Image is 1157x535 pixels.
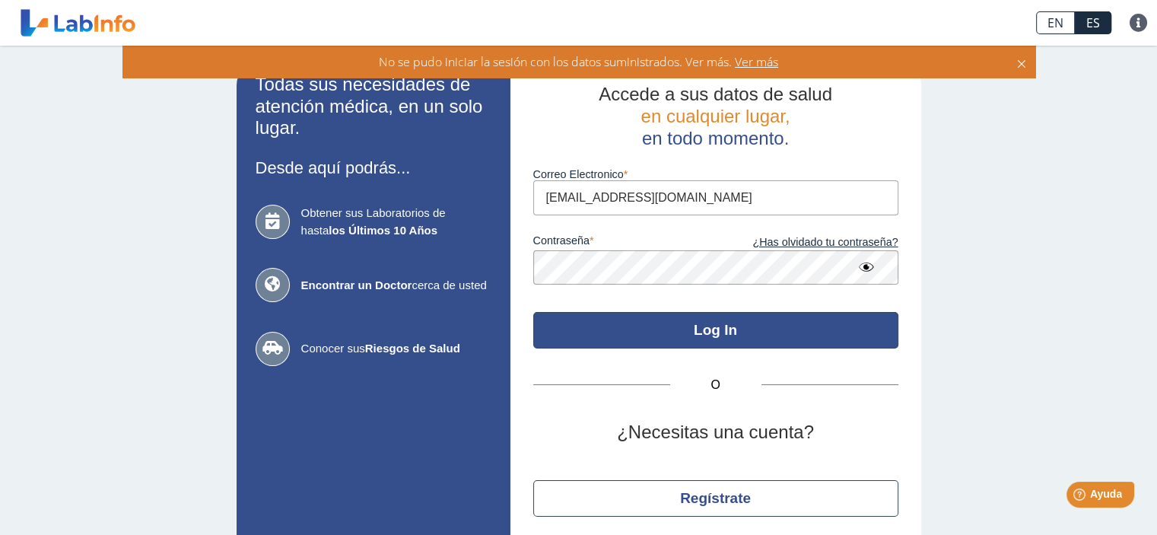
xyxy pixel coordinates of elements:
b: los Últimos 10 Años [329,224,437,237]
b: Encontrar un Doctor [301,279,412,291]
a: ES [1075,11,1111,34]
h2: Todas sus necesidades de atención médica, en un solo lugar. [256,74,491,139]
button: Log In [533,312,898,349]
button: Regístrate [533,480,898,517]
span: cerca de usted [301,277,491,295]
a: EN [1036,11,1075,34]
a: ¿Has olvidado tu contraseña? [716,234,898,251]
span: en cualquier lugar, [640,106,790,126]
span: Conocer sus [301,340,491,358]
span: O [670,376,761,394]
span: Accede a sus datos de salud [599,84,832,104]
span: Ver más [732,53,778,70]
span: No se pudo iniciar la sesión con los datos suministrados. Ver más. [379,53,732,70]
h2: ¿Necesitas una cuenta? [533,422,898,444]
label: Correo Electronico [533,168,898,180]
span: en todo momento. [642,128,789,148]
b: Riesgos de Salud [365,342,460,355]
iframe: Help widget launcher [1022,476,1140,518]
h3: Desde aquí podrás... [256,158,491,177]
span: Obtener sus Laboratorios de hasta [301,205,491,239]
label: contraseña [533,234,716,251]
